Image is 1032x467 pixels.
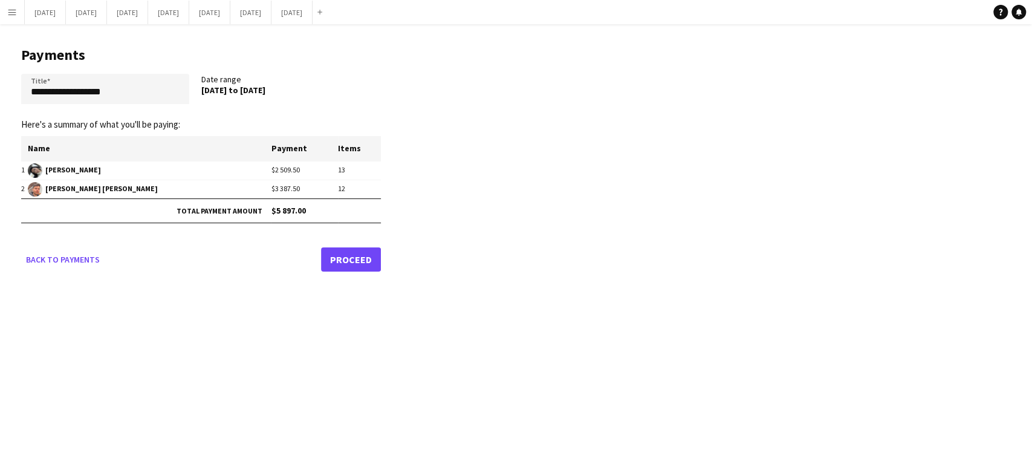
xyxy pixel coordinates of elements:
[25,1,66,24] button: [DATE]
[21,180,28,198] td: 2
[338,180,381,198] td: 12
[21,46,381,64] h1: Payments
[189,1,230,24] button: [DATE]
[148,1,189,24] button: [DATE]
[28,163,271,178] span: [PERSON_NAME]
[28,182,271,197] span: [PERSON_NAME] [PERSON_NAME]
[338,136,381,161] th: Items
[201,85,369,96] div: [DATE] to [DATE]
[271,136,337,161] th: Payment
[21,119,381,130] p: Here's a summary of what you'll be paying:
[66,1,107,24] button: [DATE]
[21,247,105,272] a: Back to payments
[338,161,381,180] td: 13
[21,161,28,180] td: 1
[201,74,381,109] div: Date range
[230,1,271,24] button: [DATE]
[107,1,148,24] button: [DATE]
[271,1,313,24] button: [DATE]
[271,180,337,198] td: $3 387.50
[271,161,337,180] td: $2 509.50
[271,198,381,223] td: $5 897.00
[21,198,271,223] td: Total payment amount
[321,247,381,272] a: Proceed
[28,136,271,161] th: Name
